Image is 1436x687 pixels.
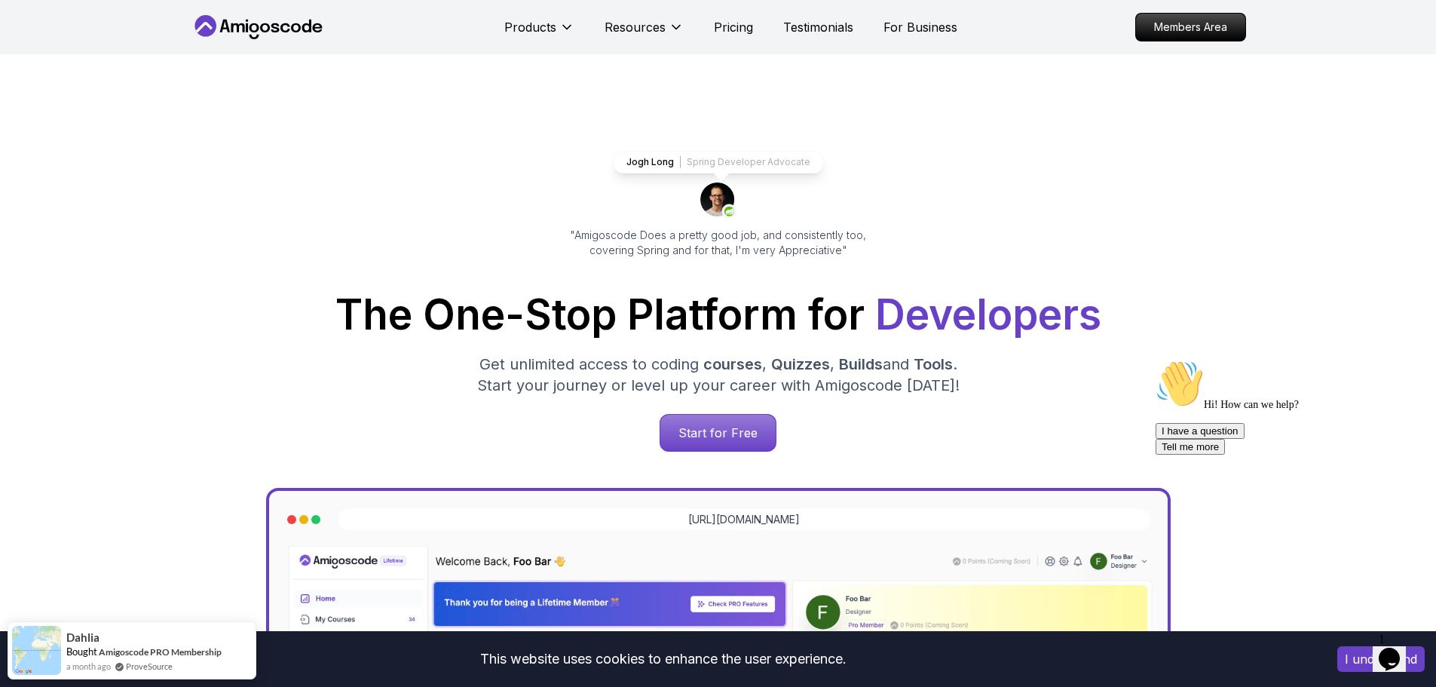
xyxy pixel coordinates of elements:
[126,660,173,673] a: ProveSource
[6,6,277,101] div: 👋Hi! How can we help?I have a questionTell me more
[1135,13,1246,41] a: Members Area
[703,355,762,373] span: courses
[714,18,753,36] a: Pricing
[660,415,776,451] p: Start for Free
[1150,354,1421,619] iframe: chat widget
[11,643,1315,676] div: This website uses cookies to enhance the user experience.
[1136,14,1245,41] p: Members Area
[6,45,149,57] span: Hi! How can we help?
[99,646,222,658] a: Amigoscode PRO Membership
[700,182,736,219] img: josh long
[66,631,100,644] span: Dahlia
[1337,646,1425,672] button: Accept cookies
[626,156,674,168] p: Jogh Long
[688,512,800,527] a: [URL][DOMAIN_NAME]
[6,85,75,101] button: Tell me more
[6,69,95,85] button: I have a question
[839,355,883,373] span: Builds
[465,354,972,396] p: Get unlimited access to coding , , and . Start your journey or level up your career with Amigosco...
[605,18,666,36] p: Resources
[660,414,776,452] a: Start for Free
[6,6,54,54] img: :wave:
[504,18,556,36] p: Products
[550,228,887,258] p: "Amigoscode Does a pretty good job, and consistently too, covering Spring and for that, I'm very ...
[12,626,61,675] img: provesource social proof notification image
[783,18,853,36] a: Testimonials
[504,18,574,48] button: Products
[203,294,1234,336] h1: The One-Stop Platform for
[914,355,953,373] span: Tools
[875,290,1101,339] span: Developers
[605,18,684,48] button: Resources
[687,156,810,168] p: Spring Developer Advocate
[66,646,97,658] span: Bought
[883,18,957,36] a: For Business
[771,355,830,373] span: Quizzes
[66,660,111,673] span: a month ago
[1373,627,1421,672] iframe: chat widget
